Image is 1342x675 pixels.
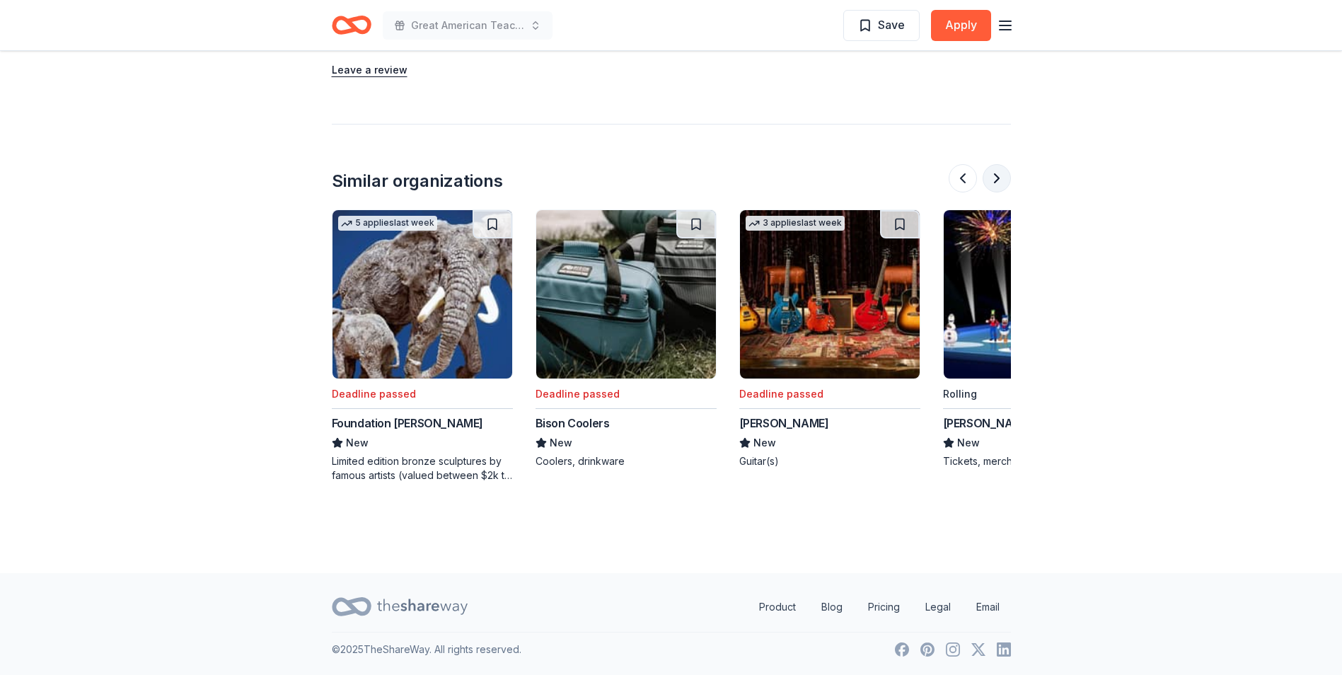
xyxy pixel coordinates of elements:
[383,11,553,40] button: Great American Teach In
[878,16,905,34] span: Save
[536,415,610,432] div: Bison Coolers
[338,216,437,231] div: 5 applies last week
[965,593,1011,621] a: Email
[944,210,1123,379] img: Image for Feld Entertainment
[843,10,920,41] button: Save
[536,210,716,379] img: Image for Bison Coolers
[332,386,416,403] div: Deadline passed
[943,386,977,403] div: Rolling
[332,62,407,79] button: Leave a review
[332,209,513,483] a: Image for Foundation Michelangelo5 applieslast weekDeadline passedFoundation [PERSON_NAME]NewLimi...
[332,641,521,658] p: © 2025 TheShareWay. All rights reserved.
[748,593,807,621] a: Product
[332,210,512,379] img: Image for Foundation Michelangelo
[332,415,483,432] div: Foundation [PERSON_NAME]
[914,593,962,621] a: Legal
[931,10,991,41] button: Apply
[411,17,524,34] span: Great American Teach In
[753,434,776,451] span: New
[739,415,829,432] div: [PERSON_NAME]
[943,454,1124,468] div: Tickets, merchandise
[550,434,572,451] span: New
[536,209,717,468] a: Image for Bison CoolersDeadline passedBison CoolersNewCoolers, drinkware
[332,454,513,483] div: Limited edition bronze sculptures by famous artists (valued between $2k to $7k; proceeds will spl...
[748,593,1011,621] nav: quick links
[740,210,920,379] img: Image for Gibson
[810,593,854,621] a: Blog
[332,8,371,42] a: Home
[739,386,823,403] div: Deadline passed
[739,454,920,468] div: Guitar(s)
[957,434,980,451] span: New
[536,454,717,468] div: Coolers, drinkware
[857,593,911,621] a: Pricing
[943,415,1111,432] div: [PERSON_NAME] Entertainment
[943,209,1124,468] a: Image for Feld EntertainmentRollingOnline app[PERSON_NAME] EntertainmentNewTickets, merchandise
[536,386,620,403] div: Deadline passed
[746,216,845,231] div: 3 applies last week
[332,170,503,192] div: Similar organizations
[346,434,369,451] span: New
[739,209,920,468] a: Image for Gibson3 applieslast weekDeadline passed[PERSON_NAME]NewGuitar(s)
